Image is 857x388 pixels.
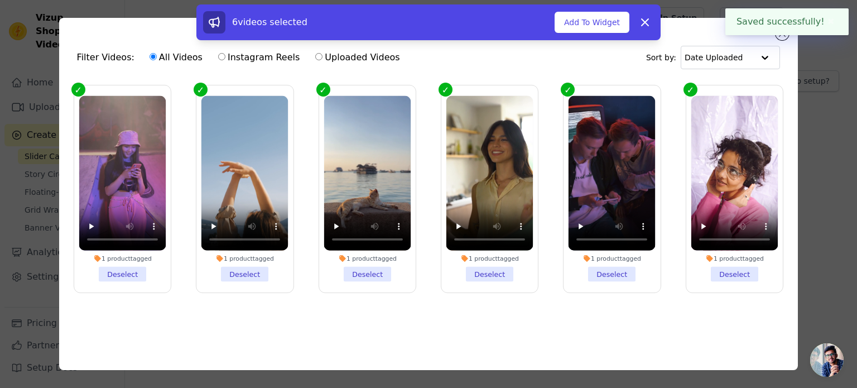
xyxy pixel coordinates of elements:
[725,8,849,35] div: Saved successfully!
[446,255,533,263] div: 1 product tagged
[232,17,307,27] span: 6 videos selected
[555,12,629,33] button: Add To Widget
[149,50,203,65] label: All Videos
[315,50,400,65] label: Uploaded Videos
[691,255,778,263] div: 1 product tagged
[79,255,166,263] div: 1 product tagged
[646,46,781,69] div: Sort by:
[569,255,656,263] div: 1 product tagged
[324,255,411,263] div: 1 product tagged
[201,255,288,263] div: 1 product tagged
[77,45,406,70] div: Filter Videos:
[825,15,837,28] button: Close
[810,343,844,377] div: Open chat
[218,50,300,65] label: Instagram Reels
